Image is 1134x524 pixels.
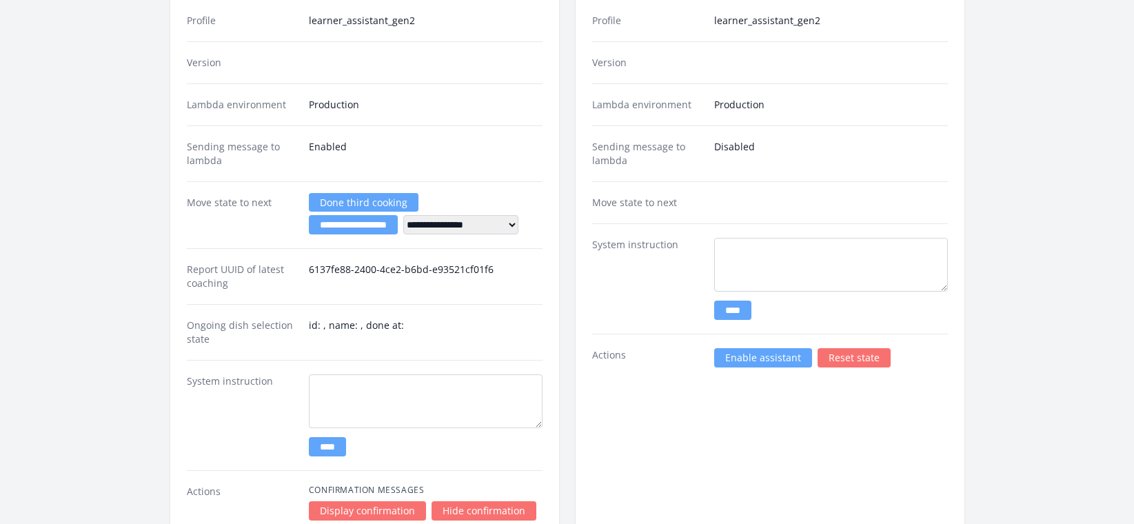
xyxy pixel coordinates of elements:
dt: System instruction [187,374,298,456]
dt: Move state to next [592,196,703,210]
dt: System instruction [592,238,703,320]
a: Hide confirmation [432,501,536,521]
a: Reset state [818,348,891,367]
a: Done third cooking [309,193,418,212]
dd: Disabled [714,140,948,168]
dt: Version [187,56,298,70]
dt: Report UUID of latest coaching [187,263,298,290]
dt: Lambda environment [187,98,298,112]
dt: Version [592,56,703,70]
h4: Confirmation Messages [309,485,543,496]
dd: learner_assistant_gen2 [309,14,543,28]
dd: 6137fe88-2400-4ce2-b6bd-e93521cf01f6 [309,263,543,290]
dt: Profile [592,14,703,28]
a: Display confirmation [309,501,426,521]
dt: Sending message to lambda [592,140,703,168]
dt: Sending message to lambda [187,140,298,168]
dd: learner_assistant_gen2 [714,14,948,28]
dt: Lambda environment [592,98,703,112]
dt: Actions [592,348,703,367]
dt: Move state to next [187,196,298,234]
dt: Profile [187,14,298,28]
dd: Enabled [309,140,543,168]
a: Enable assistant [714,348,812,367]
dd: Production [309,98,543,112]
dt: Ongoing dish selection state [187,319,298,346]
dd: id: , name: , done at: [309,319,543,346]
dd: Production [714,98,948,112]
